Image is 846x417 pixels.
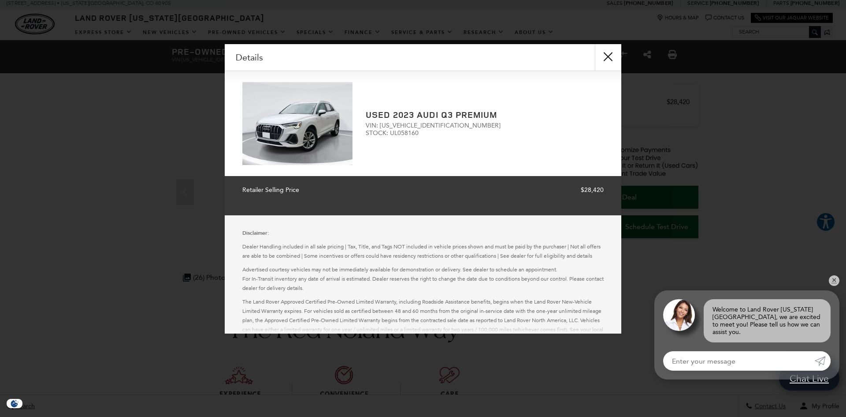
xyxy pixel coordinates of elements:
[225,44,621,71] div: Details
[242,242,604,261] p: Dealer Handling included in all sale pricing | Tax, Title, and Tags NOT included in vehicle price...
[366,122,604,129] span: VIN: [US_VEHICLE_IDENTIFICATION_NUMBER]
[242,297,604,344] p: The Land Rover Approved Certified Pre-Owned Limited Warranty, including Roadside Assistance benef...
[366,129,604,137] span: STOCK: UL058160
[815,351,831,371] a: Submit
[366,110,604,120] h2: Used 2023 Audi Q3 Premium
[242,82,352,165] img: 2023 Audi Q3 Premium
[242,185,304,196] span: Retailer Selling Price
[242,229,269,237] strong: Disclaimer:
[242,265,604,293] p: Advertised courtesy vehicles may not be immediately available for demonstration or delivery. See ...
[242,185,604,196] a: Retailer Selling Price $28,420
[595,44,621,71] button: close
[663,299,695,331] img: Agent profile photo
[581,185,604,196] span: $28,420
[4,399,25,408] img: Opt-Out Icon
[4,399,25,408] section: Click to Open Cookie Consent Modal
[704,299,831,342] div: Welcome to Land Rover [US_STATE][GEOGRAPHIC_DATA], we are excited to meet you! Please tell us how...
[663,351,815,371] input: Enter your message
